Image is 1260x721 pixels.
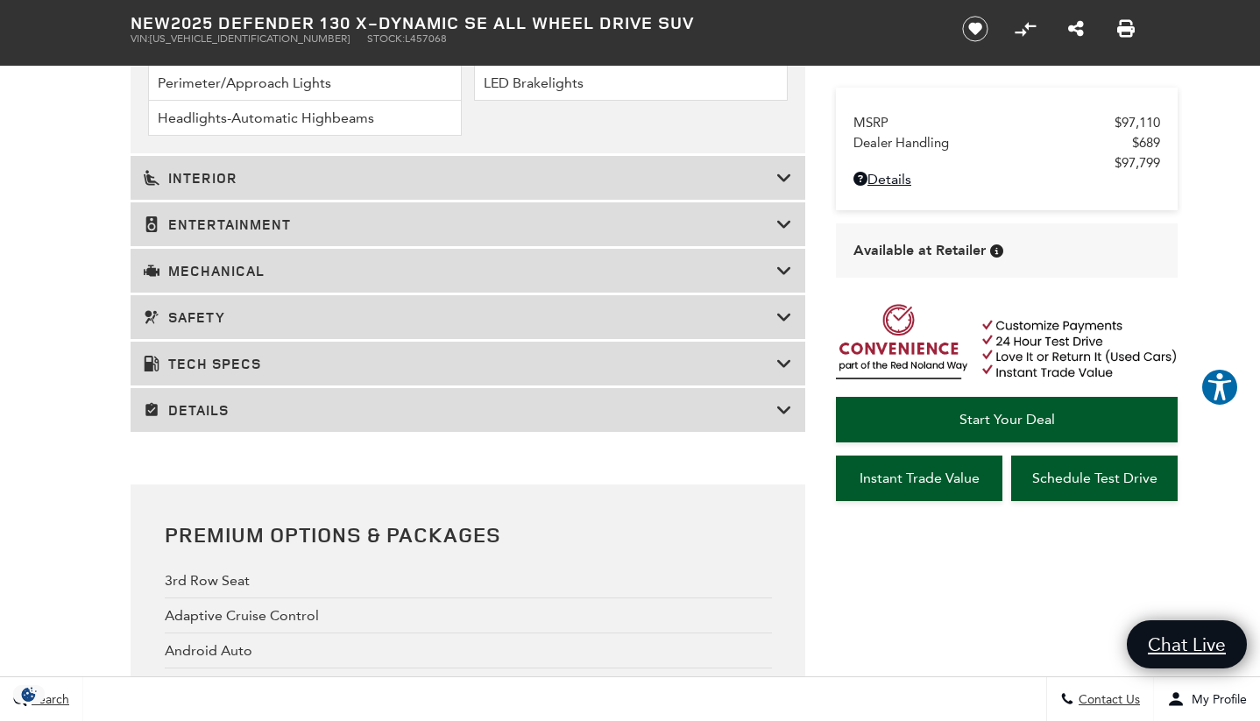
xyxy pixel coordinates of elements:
li: LED Brakelights [474,66,788,101]
span: Stock: [367,32,405,45]
div: Adaptive Cruise Control [165,598,772,633]
h2: Premium Options & Packages [165,519,772,550]
div: Vehicle is in stock and ready for immediate delivery. Due to demand, availability is subject to c... [990,244,1003,258]
a: Share this New 2025 Defender 130 X-Dynamic SE All Wheel Drive SUV [1068,18,1084,39]
h3: Details [144,401,776,419]
span: $97,799 [1115,155,1160,171]
h3: Safety [144,308,776,326]
button: Compare Vehicle [1012,16,1038,42]
a: Chat Live [1127,620,1247,668]
a: Start Your Deal [836,397,1178,442]
img: Opt-Out Icon [9,685,49,703]
span: $97,110 [1115,115,1160,131]
a: Schedule Test Drive [1011,456,1178,501]
span: Start Your Deal [959,411,1055,428]
div: 3rd Row Seat [165,563,772,598]
a: MSRP $97,110 [853,115,1160,131]
button: Explore your accessibility options [1200,368,1239,406]
span: L457068 [405,32,447,45]
a: Instant Trade Value [836,456,1002,501]
h3: Mechanical [144,262,776,279]
aside: Accessibility Help Desk [1200,368,1239,410]
a: Print this New 2025 Defender 130 X-Dynamic SE All Wheel Drive SUV [1117,18,1135,39]
span: VIN: [131,32,150,45]
span: My Profile [1185,692,1247,707]
a: $97,799 [853,155,1160,171]
button: Save vehicle [956,15,995,43]
div: Apple CarPlay [165,668,772,703]
span: [US_VEHICLE_IDENTIFICATION_NUMBER] [150,32,350,45]
section: Click to Open Cookie Consent Modal [9,685,49,703]
h3: Tech Specs [144,355,776,372]
span: Chat Live [1139,633,1235,656]
li: Perimeter/Approach Lights [148,66,462,101]
h3: Entertainment [144,216,776,233]
h1: 2025 Defender 130 X-Dynamic SE All Wheel Drive SUV [131,13,932,32]
span: Schedule Test Drive [1032,470,1157,486]
a: Details [853,171,1160,187]
strong: New [131,11,171,34]
li: Headlights-Automatic Highbeams [148,101,462,136]
span: Instant Trade Value [860,470,980,486]
span: Contact Us [1074,692,1140,707]
h3: Interior [144,169,776,187]
a: Dealer Handling $689 [853,135,1160,151]
span: Dealer Handling [853,135,1132,151]
button: Open user profile menu [1154,677,1260,721]
span: Available at Retailer [853,241,986,260]
span: MSRP [853,115,1115,131]
span: $689 [1132,135,1160,151]
div: Android Auto [165,633,772,668]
